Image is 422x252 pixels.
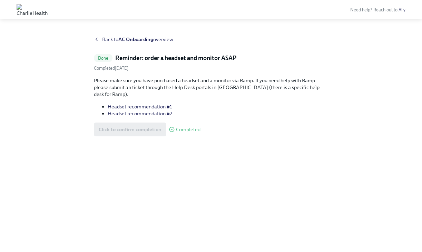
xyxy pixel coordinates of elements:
span: Completed [176,127,200,132]
a: Ally [399,7,405,12]
h5: Reminder: order a headset and monitor ASAP [115,54,236,62]
a: Headset recommendation #1 [108,104,172,110]
img: CharlieHealth [17,4,48,15]
a: Back toAC Onboardingoverview [94,36,328,43]
p: Please make sure you have purchased a headset and a monitor via Ramp. If you need help with Ramp ... [94,77,328,98]
span: Need help? Reach out to [350,7,405,12]
span: Tuesday, September 2nd 2025, 6:39 pm [94,66,128,71]
strong: AC Onboarding [118,36,153,42]
a: Headset recommendation #2 [108,110,172,117]
span: Back to overview [102,36,173,43]
span: Done [94,56,113,61]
